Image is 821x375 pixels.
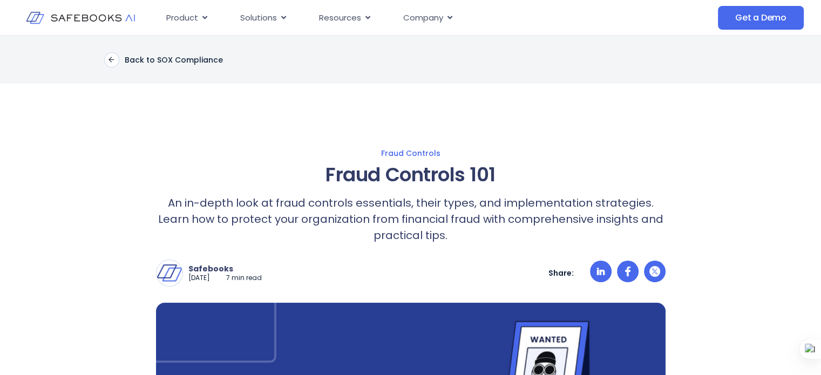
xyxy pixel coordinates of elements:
[156,195,666,243] p: An in-depth look at fraud controls essentials, their types, and implementation strategies. Learn ...
[188,274,210,283] p: [DATE]
[157,260,182,286] img: Safebooks
[403,12,443,24] span: Company
[50,148,771,158] a: Fraud Controls
[319,12,361,24] span: Resources
[166,12,198,24] span: Product
[735,12,786,23] span: Get a Demo
[718,6,804,30] a: Get a Demo
[158,8,625,29] nav: Menu
[158,8,625,29] div: Menu Toggle
[156,163,666,186] h1: Fraud Controls 101
[226,274,262,283] p: 7 min read
[125,55,223,65] p: Back to SOX Compliance
[104,52,223,67] a: Back to SOX Compliance
[240,12,277,24] span: Solutions
[548,268,574,278] p: Share:
[188,264,262,274] p: Safebooks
